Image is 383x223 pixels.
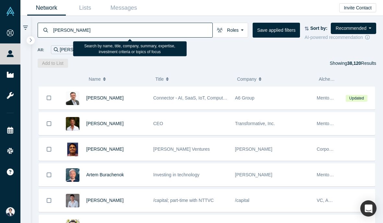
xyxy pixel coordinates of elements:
span: Results [347,61,376,66]
div: Showing [330,59,376,68]
img: Eisuke Shimizu's Account [6,207,15,216]
span: Title [155,72,164,86]
img: Sunidh Jani's Profile Image [66,143,79,156]
button: Bookmark [39,112,59,135]
img: Luofei Deng's Profile Image [66,194,79,207]
span: /capital; part-time with NTTVC [153,198,214,203]
button: Save applied filters [253,23,300,38]
input: Search by name, title, company, summary, expertise, investment criteria or topics of focus [53,22,212,38]
button: Invite Contact [339,3,376,12]
img: Artem Burachenok's Profile Image [66,168,79,182]
span: Mentor, Angel [317,172,345,177]
span: VC, Angel [317,198,337,203]
div: [PERSON_NAME] [51,45,105,54]
a: [PERSON_NAME] [86,198,124,203]
img: Mark Chasan's Profile Image [66,117,79,131]
span: [PERSON_NAME] Ventures [153,147,210,152]
a: Network [27,0,66,16]
button: Bookmark [39,189,59,212]
span: [PERSON_NAME] [235,147,272,152]
span: CEO [153,121,163,126]
span: Investing in technology [153,172,199,177]
a: Lists [66,0,104,16]
span: Transformative, Inc. [235,121,275,126]
button: Bookmark [39,138,59,160]
div: AI-powered recommendation [305,34,376,41]
span: Updated [346,95,367,102]
button: Bookmark [39,164,59,186]
button: Remove Filter [97,46,102,53]
span: A6 Group [235,95,255,100]
strong: 38,120 [347,61,361,66]
button: Add to List [38,59,68,68]
a: [PERSON_NAME] [86,121,124,126]
strong: Sort by: [310,26,328,31]
span: Company [237,72,257,86]
button: Bookmark [39,87,59,109]
span: Connector - AI, SaaS, IoT, Computer Vision [153,95,241,100]
button: Name [89,72,149,86]
span: [PERSON_NAME] [235,172,272,177]
span: Alchemist Role [319,76,349,82]
img: Alchemist Vault Logo [6,7,15,16]
button: Recommended [331,23,376,34]
button: Roles [212,23,248,38]
a: Artem Burachenok [86,172,124,177]
a: Messages [104,0,143,16]
img: Olivier Delerm's Profile Image [66,91,79,105]
button: Company [237,72,312,86]
span: All: [38,47,44,53]
a: [PERSON_NAME] [86,95,124,100]
span: Name [89,72,101,86]
button: Title [155,72,230,86]
span: /capital [235,198,249,203]
a: [PERSON_NAME] [86,147,124,152]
